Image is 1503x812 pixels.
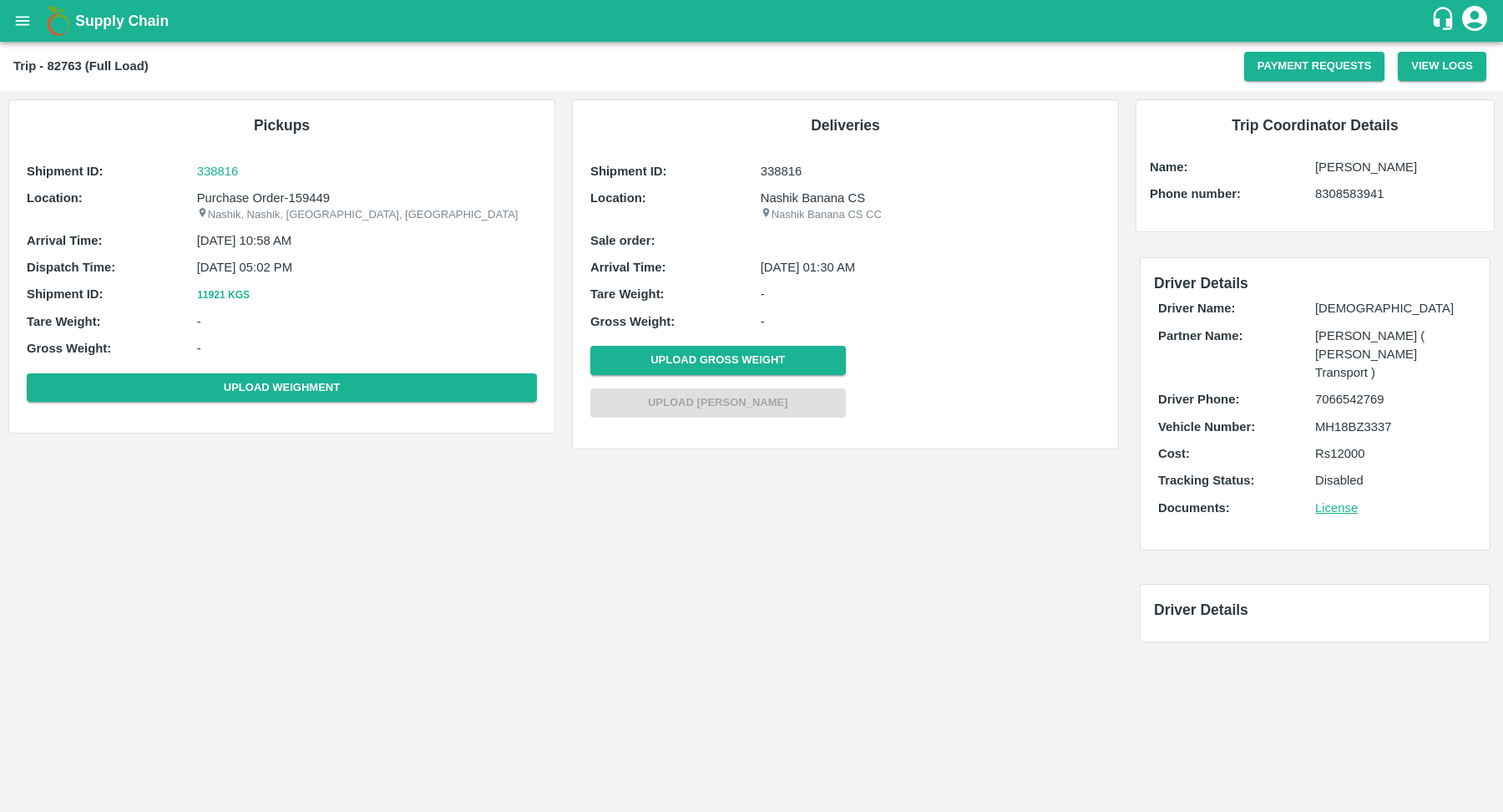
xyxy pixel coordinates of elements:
[1158,501,1230,515] b: Documents:
[23,114,541,137] h6: Pickups
[590,261,665,274] b: Arrival Time:
[1315,471,1472,490] p: Disabled
[3,2,42,40] button: open drawer
[1150,187,1241,200] b: Phone number:
[590,234,655,247] b: Sale order:
[1315,185,1480,203] p: 8308583941
[1430,6,1460,36] div: customer-support
[27,315,101,328] b: Tare Weight:
[1315,444,1472,463] p: Rs 12000
[1315,299,1472,317] p: [DEMOGRAPHIC_DATA]
[1315,390,1472,409] p: 7066542769
[1315,158,1480,176] p: [PERSON_NAME]
[590,165,667,178] b: Shipment ID:
[1158,474,1254,487] b: Tracking Status:
[13,59,149,73] b: Trip - 82763 (Full Load)
[761,312,1101,331] p: -
[1154,601,1248,618] span: Driver Details
[27,342,111,355] b: Gross Weight:
[1150,114,1480,137] h6: Trip Coordinator Details
[197,231,537,250] p: [DATE] 10:58 AM
[197,312,537,331] p: -
[197,189,537,207] p: Purchase Order-159449
[761,285,1101,303] p: -
[1460,3,1490,38] div: account of current user
[1244,52,1385,81] button: Payment Requests
[590,287,665,301] b: Tare Weight:
[1158,393,1239,406] b: Driver Phone:
[27,234,102,247] b: Arrival Time:
[27,373,537,403] button: Upload Weighment
[27,191,83,205] b: Location:
[197,207,537,223] p: Nashik, Nashik, [GEOGRAPHIC_DATA], [GEOGRAPHIC_DATA]
[590,346,846,375] button: Upload Gross Weight
[75,9,1430,33] a: Supply Chain
[1158,329,1242,343] b: Partner Name:
[1150,160,1187,174] b: Name:
[1158,302,1235,315] b: Driver Name:
[197,162,537,180] a: 338816
[590,191,646,205] b: Location:
[197,339,537,358] p: -
[761,258,1101,277] p: [DATE] 01:30 AM
[42,4,75,38] img: logo
[27,261,115,274] b: Dispatch Time:
[1315,327,1472,383] p: [PERSON_NAME] ( [PERSON_NAME] Transport )
[27,165,104,178] b: Shipment ID:
[1154,275,1248,292] span: Driver Details
[1158,420,1255,434] b: Vehicle Number:
[761,189,1101,207] p: Nashik Banana CS
[197,258,537,277] p: [DATE] 05:02 PM
[1315,418,1472,436] p: MH18BZ3337
[590,315,675,328] b: Gross Weight:
[761,207,1101,223] p: Nashik Banana CS CC
[27,287,104,301] b: Shipment ID:
[1158,447,1190,460] b: Cost:
[75,13,169,29] b: Supply Chain
[586,114,1105,137] h6: Deliveries
[1315,501,1358,515] a: License
[761,162,1101,180] p: 338816
[1398,52,1486,81] button: View Logs
[197,287,250,304] button: 11921 Kgs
